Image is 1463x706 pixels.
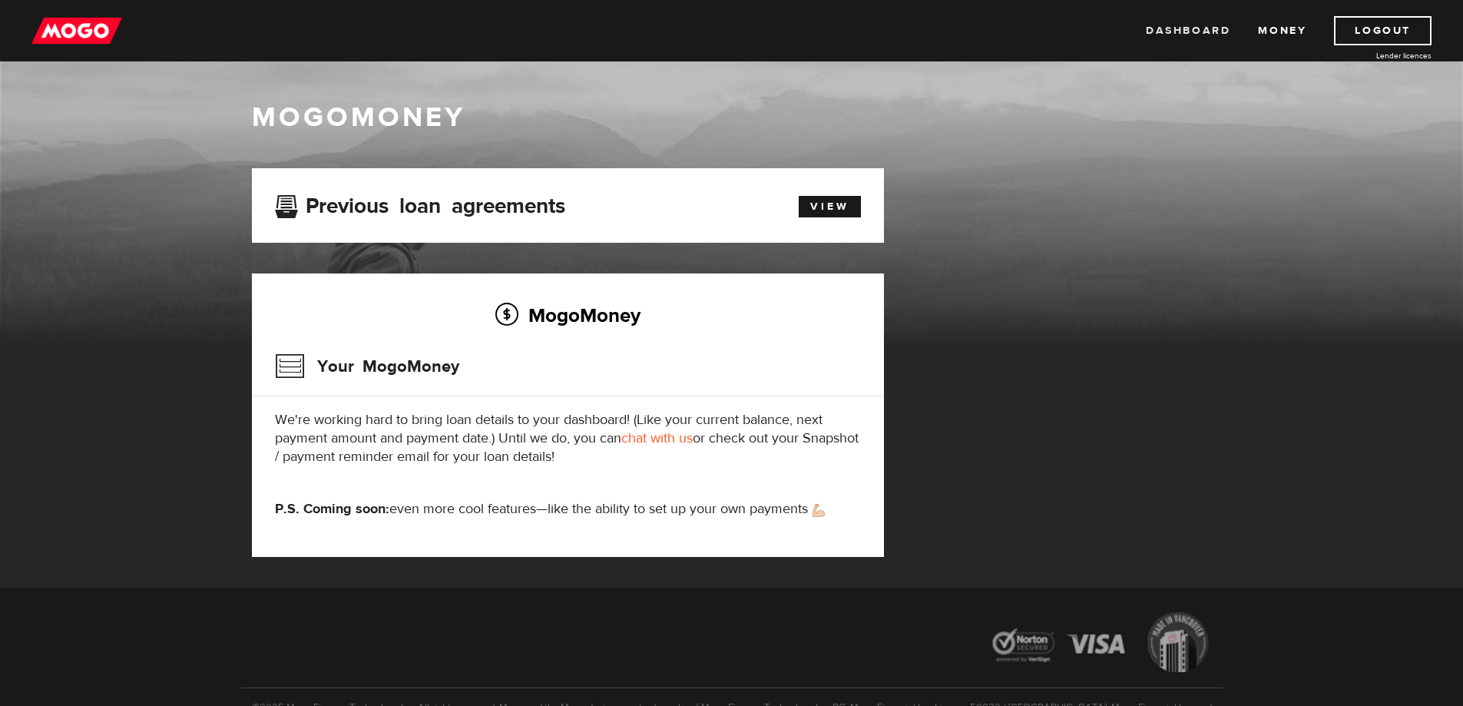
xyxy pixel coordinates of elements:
a: View [799,196,861,217]
a: Lender licences [1316,50,1432,61]
h3: Previous loan agreements [275,194,565,214]
a: Dashboard [1146,16,1230,45]
img: legal-icons-92a2ffecb4d32d839781d1b4e4802d7b.png [978,601,1223,688]
a: Logout [1334,16,1432,45]
img: strong arm emoji [813,504,825,517]
img: mogo_logo-11ee424be714fa7cbb0f0f49df9e16ec.png [31,16,122,45]
h2: MogoMoney [275,299,861,331]
h3: Your MogoMoney [275,346,459,386]
p: even more cool features—like the ability to set up your own payments [275,500,861,519]
p: We're working hard to bring loan details to your dashboard! (Like your current balance, next paym... [275,411,861,466]
a: Money [1258,16,1306,45]
strong: P.S. Coming soon: [275,500,389,518]
h1: MogoMoney [252,101,1212,134]
a: chat with us [621,429,693,447]
iframe: LiveChat chat widget [1156,349,1463,706]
